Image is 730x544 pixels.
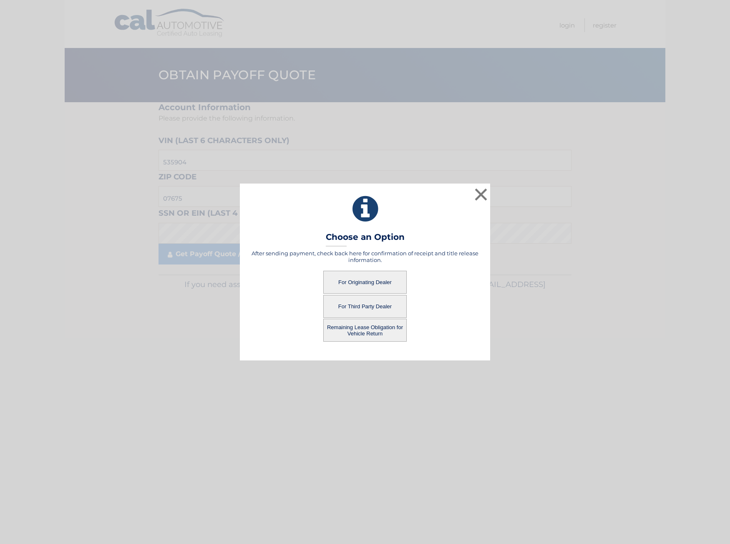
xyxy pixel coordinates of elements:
[473,186,489,203] button: ×
[323,319,407,342] button: Remaining Lease Obligation for Vehicle Return
[326,232,405,247] h3: Choose an Option
[323,271,407,294] button: For Originating Dealer
[323,295,407,318] button: For Third Party Dealer
[250,250,480,263] h5: After sending payment, check back here for confirmation of receipt and title release information.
